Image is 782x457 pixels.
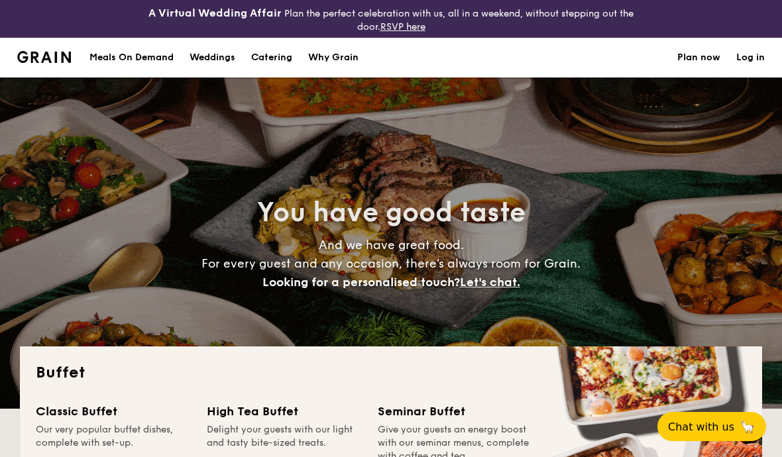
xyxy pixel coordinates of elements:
h1: Catering [251,38,292,77]
button: Chat with us🦙 [657,412,766,441]
span: Chat with us [668,421,734,433]
a: Meals On Demand [82,38,182,77]
h4: A Virtual Wedding Affair [148,5,282,21]
div: High Tea Buffet [207,402,362,421]
div: Meals On Demand [89,38,174,77]
span: 🦙 [740,419,755,434]
a: Catering [243,38,300,77]
a: Plan now [677,38,720,77]
div: Why Grain [308,38,359,77]
a: Log in [736,38,765,77]
a: Weddings [182,38,243,77]
a: Logotype [17,51,71,63]
img: Grain [17,51,71,63]
div: Seminar Buffet [378,402,533,421]
div: Weddings [190,38,235,77]
div: Classic Buffet [36,402,191,421]
span: Let's chat. [460,275,520,289]
a: RSVP here [380,21,425,32]
h2: Buffet [36,362,746,383]
a: Why Grain [300,38,366,77]
div: Plan the perfect celebration with us, all in a weekend, without stepping out the door. [131,5,652,32]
